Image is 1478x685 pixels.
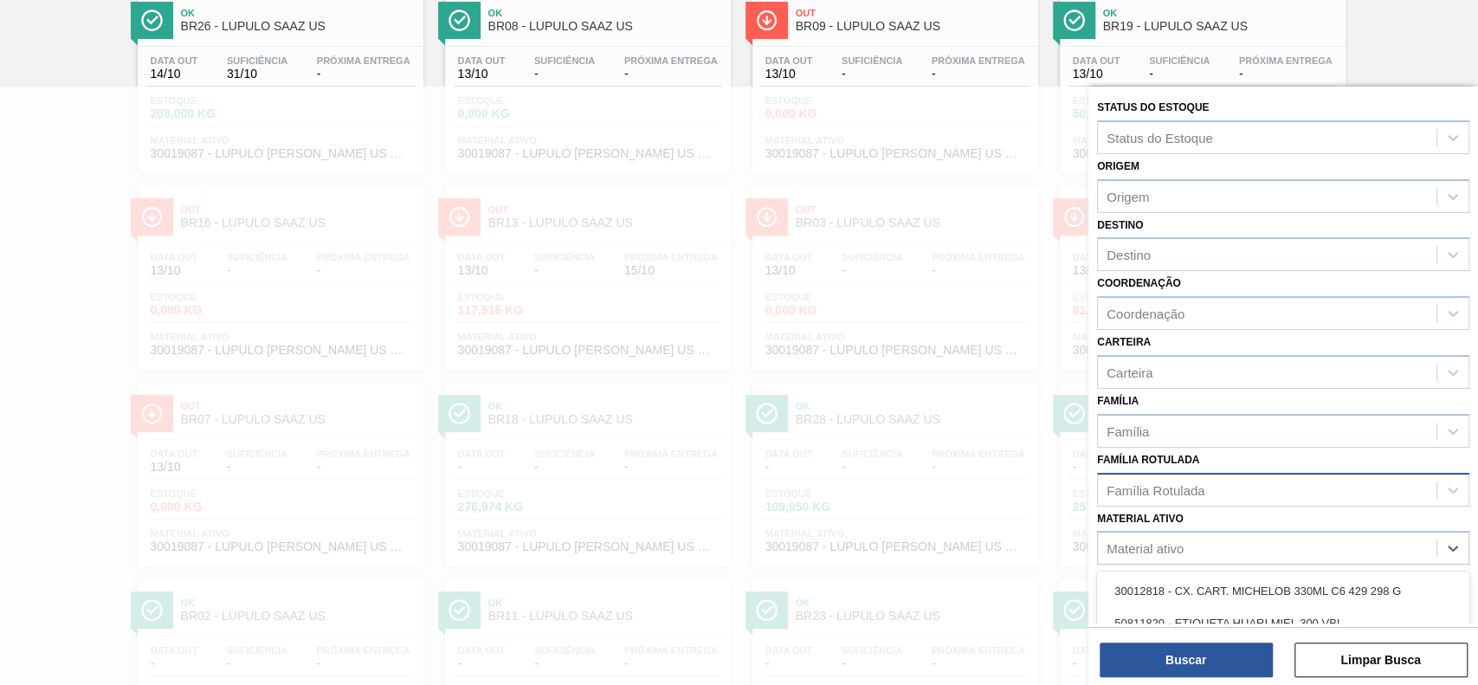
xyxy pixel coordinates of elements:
div: Material ativo [1107,541,1184,556]
label: Coordenação [1097,277,1181,289]
div: Origem [1107,189,1149,204]
span: Data out [151,55,198,66]
span: BR09 - LÚPULO SAAZ US [796,20,1029,33]
div: Carteira [1107,365,1152,379]
label: Família Rotulada [1097,454,1199,466]
label: Carteira [1097,336,1151,348]
span: 14/10 [151,68,198,81]
div: Status do Estoque [1107,130,1213,145]
span: Próxima Entrega [624,55,718,66]
span: Suficiência [842,55,902,66]
span: - [624,68,718,81]
span: BR08 - LÚPULO SAAZ US [488,20,722,33]
span: 13/10 [765,68,813,81]
div: Família [1107,423,1149,438]
label: Status do Estoque [1097,101,1209,113]
img: Ícone [1063,10,1085,31]
label: Família [1097,395,1139,407]
img: Ícone [449,10,470,31]
div: Família Rotulada [1107,482,1204,497]
div: 50811820 - ETIQUETA HUARI MIEL 300 VBI [1097,607,1469,639]
span: - [1239,68,1333,81]
span: 13/10 [1073,68,1120,81]
div: Coordenação [1107,307,1184,321]
span: BR19 - LÚPULO SAAZ US [1103,20,1337,33]
span: Suficiência [534,55,595,66]
span: Próxima Entrega [1239,55,1333,66]
div: 30012818 - CX. CART. MICHELOB 330ML C6 429 298 G [1097,575,1469,607]
span: 13/10 [458,68,506,81]
span: Ok [1103,8,1337,18]
span: Data out [765,55,813,66]
div: Destino [1107,248,1151,262]
img: Ícone [756,10,778,31]
span: - [317,68,410,81]
span: - [534,68,595,81]
span: - [1149,68,1210,81]
span: - [842,68,902,81]
span: Out [796,8,1029,18]
span: Ok [181,8,415,18]
label: Origem [1097,160,1139,172]
span: Próxima Entrega [317,55,410,66]
span: Suficiência [227,55,287,66]
span: Data out [1073,55,1120,66]
label: Destino [1097,219,1143,231]
span: - [932,68,1025,81]
span: Próxima Entrega [932,55,1025,66]
label: Material ativo [1097,513,1184,525]
img: Ícone [141,10,163,31]
span: BR26 - LÚPULO SAAZ US [181,20,415,33]
span: 31/10 [227,68,287,81]
span: Suficiência [1149,55,1210,66]
span: Ok [488,8,722,18]
span: Data out [458,55,506,66]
